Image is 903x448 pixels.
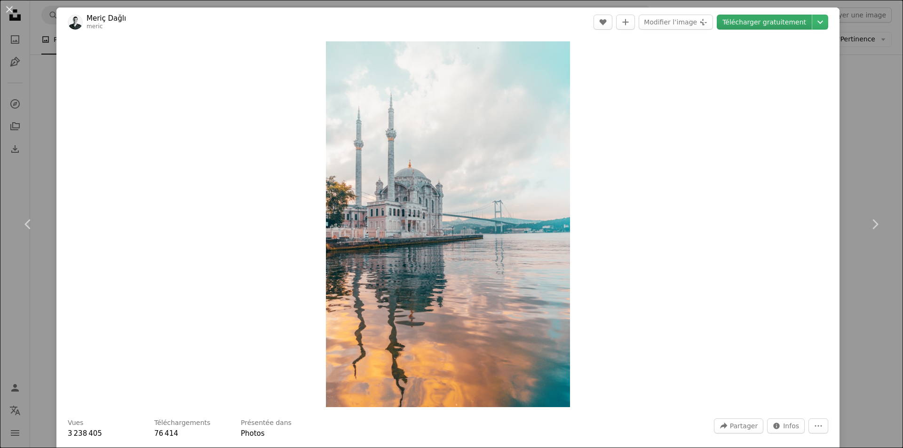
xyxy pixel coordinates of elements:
[154,429,178,438] span: 76 414
[767,418,805,433] button: Statistiques de cette image
[812,15,828,30] button: Choisissez la taille de téléchargement
[87,14,126,23] a: Meriç Dağlı
[87,23,103,30] a: meric
[68,418,83,428] h3: Vues
[847,179,903,269] a: Suivant
[154,418,210,428] h3: Téléchargements
[616,15,635,30] button: Ajouter à la collection
[714,418,763,433] button: Partager cette image
[730,419,758,433] span: Partager
[783,419,799,433] span: Infos
[241,429,265,438] a: Photos
[326,41,570,407] img: bâtiment en béton blanc pendant la journée
[68,15,83,30] img: Accéder au profil de Meriç Dağlı
[717,15,812,30] a: Télécharger gratuitement
[594,15,612,30] button: J’aime
[241,418,292,428] h3: Présentée dans
[326,41,570,407] button: Zoom sur cette image
[639,15,713,30] button: Modifier l’image
[808,418,828,433] button: Plus d’actions
[68,429,102,438] span: 3 238 405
